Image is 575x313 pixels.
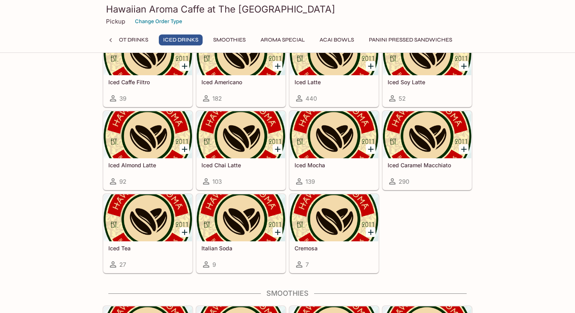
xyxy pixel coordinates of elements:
[119,261,126,268] span: 27
[106,18,125,25] p: Pickup
[180,144,189,154] button: Add Iced Almond Latte
[289,28,379,107] a: Iced Latte440
[295,162,374,168] h5: Iced Mocha
[159,34,203,45] button: Iced Drinks
[290,28,378,75] div: Iced Latte
[366,144,376,154] button: Add Iced Mocha
[256,34,309,45] button: Aroma Special
[365,34,456,45] button: Panini Pressed Sandwiches
[383,28,471,75] div: Iced Soy Latte
[212,261,216,268] span: 9
[104,194,192,241] div: Iced Tea
[273,227,282,237] button: Add Italian Soda
[290,111,378,158] div: Iced Mocha
[388,79,467,85] h5: Iced Soy Latte
[273,61,282,71] button: Add Iced Americano
[366,61,376,71] button: Add Iced Latte
[399,178,409,185] span: 290
[180,227,189,237] button: Add Iced Tea
[196,111,286,190] a: Iced Chai Latte103
[119,178,126,185] span: 92
[119,95,126,102] span: 39
[201,79,280,85] h5: Iced Americano
[212,178,222,185] span: 103
[131,15,186,27] button: Change Order Type
[383,111,471,158] div: Iced Caramel Macchiato
[289,111,379,190] a: Iced Mocha139
[289,194,379,273] a: Cremosa7
[459,144,469,154] button: Add Iced Caramel Macchiato
[180,61,189,71] button: Add Iced Caffe Filtro
[295,245,374,251] h5: Cremosa
[315,34,358,45] button: Acai Bowls
[103,111,192,190] a: Iced Almond Latte92
[196,28,286,107] a: Iced Americano182
[383,28,472,107] a: Iced Soy Latte52
[196,194,286,273] a: Italian Soda9
[110,34,153,45] button: Hot Drinks
[295,79,374,85] h5: Iced Latte
[305,261,309,268] span: 7
[103,194,192,273] a: Iced Tea27
[106,3,469,15] h3: Hawaiian Aroma Caffe at The [GEOGRAPHIC_DATA]
[108,162,187,168] h5: Iced Almond Latte
[305,178,315,185] span: 139
[104,111,192,158] div: Iced Almond Latte
[399,95,406,102] span: 52
[273,144,282,154] button: Add Iced Chai Latte
[209,34,250,45] button: Smoothies
[197,28,285,75] div: Iced Americano
[103,289,472,298] h4: Smoothies
[305,95,317,102] span: 440
[201,162,280,168] h5: Iced Chai Latte
[383,111,472,190] a: Iced Caramel Macchiato290
[108,245,187,251] h5: Iced Tea
[388,162,467,168] h5: Iced Caramel Macchiato
[366,227,376,237] button: Add Cremosa
[104,28,192,75] div: Iced Caffe Filtro
[197,111,285,158] div: Iced Chai Latte
[212,95,222,102] span: 182
[108,79,187,85] h5: Iced Caffe Filtro
[290,194,378,241] div: Cremosa
[197,194,285,241] div: Italian Soda
[459,61,469,71] button: Add Iced Soy Latte
[201,245,280,251] h5: Italian Soda
[103,28,192,107] a: Iced Caffe Filtro39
